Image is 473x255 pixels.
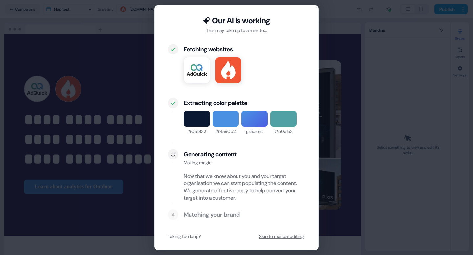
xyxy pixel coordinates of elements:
[246,128,263,135] div: gradient
[168,233,201,240] div: Taking too long?
[184,45,305,53] div: Fetching websites
[258,230,305,242] button: Skip to manual editing
[184,99,305,107] div: Extracting color palette
[275,128,293,135] div: #50a1a3
[184,150,305,158] div: Generating content
[212,16,270,26] div: Our AI is working
[184,173,305,202] div: Now that we know about you and your target organisation we can start populating the content. We g...
[184,159,305,166] div: Making magic
[188,128,206,135] div: #0a1832
[206,27,267,33] div: This may take up to a minute...
[172,211,175,218] div: 4
[216,128,236,135] div: #4a90e2
[184,211,305,219] div: Matching your brand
